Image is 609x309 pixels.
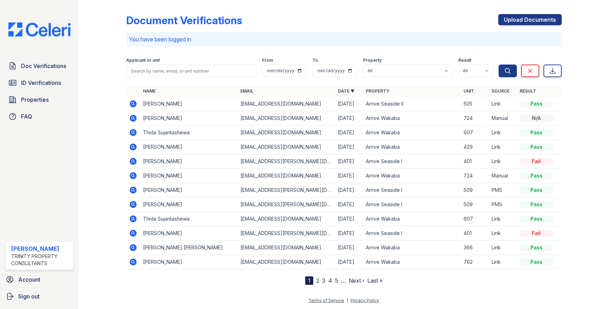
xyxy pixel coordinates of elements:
span: Properties [21,95,49,104]
a: Date ▼ [338,88,355,94]
td: [DATE] [335,154,363,169]
td: [EMAIL_ADDRESS][DOMAIN_NAME] [238,140,335,154]
a: Next › [349,277,364,284]
div: Pass [520,244,553,251]
td: Link [489,140,517,154]
span: FAQ [21,112,32,121]
td: [PERSON_NAME] [140,226,238,241]
a: Doc Verifications [6,59,73,73]
td: 724 [461,111,489,126]
td: [EMAIL_ADDRESS][DOMAIN_NAME] [238,169,335,183]
div: N/A [520,115,553,122]
div: [PERSON_NAME] [11,244,70,253]
td: Thida Sujaritashewa [140,212,238,226]
td: 724 [461,169,489,183]
td: Link [489,97,517,111]
span: Account [18,275,40,284]
td: Arrive Wakaba [363,241,460,255]
td: Link [489,241,517,255]
td: [DATE] [335,212,363,226]
td: [PERSON_NAME] [140,197,238,212]
td: 366 [461,241,489,255]
td: [PERSON_NAME] [140,255,238,269]
td: Arrive Wakaba [363,169,460,183]
td: 401 [461,226,489,241]
td: [PERSON_NAME] [140,169,238,183]
td: [DATE] [335,126,363,140]
td: [DATE] [335,241,363,255]
td: 429 [461,140,489,154]
td: [EMAIL_ADDRESS][DOMAIN_NAME] [238,241,335,255]
td: 509 [461,183,489,197]
td: [DATE] [335,183,363,197]
td: Manual [489,111,517,126]
td: 401 [461,154,489,169]
span: Sign out [18,292,40,301]
td: [EMAIL_ADDRESS][DOMAIN_NAME] [238,212,335,226]
label: Result [458,58,471,63]
a: Email [240,88,253,94]
a: Privacy Policy [350,298,379,303]
td: 607 [461,212,489,226]
a: Account [3,273,76,287]
td: [EMAIL_ADDRESS][DOMAIN_NAME] [238,111,335,126]
td: Arrive Seaside I [363,154,460,169]
img: CE_Logo_Blue-a8612792a0a2168367f1c8372b55b34899dd931a85d93a1a3d3e32e68fde9ad4.png [3,22,76,36]
td: [PERSON_NAME] [140,97,238,111]
a: Property [366,88,389,94]
a: Terms of Service [308,298,344,303]
td: PMS [489,197,517,212]
div: Pass [520,215,553,222]
td: Arrive Seaside I [363,226,460,241]
td: Arrive Seaside I [363,197,460,212]
label: Applicant or unit [126,58,160,63]
span: Doc Verifications [21,62,66,70]
div: Pass [520,143,553,150]
td: Arrive Seaside II [363,97,460,111]
td: [EMAIL_ADDRESS][PERSON_NAME][DOMAIN_NAME] [238,197,335,212]
td: [EMAIL_ADDRESS][PERSON_NAME][DOMAIN_NAME] [238,154,335,169]
a: Sign out [3,289,76,303]
td: [EMAIL_ADDRESS][PERSON_NAME][DOMAIN_NAME] [238,183,335,197]
td: Arrive Wakaba [363,255,460,269]
a: ID Verifications [6,76,73,90]
div: | [347,298,348,303]
p: You have been logged in [129,35,559,43]
td: Arrive Wakaba [363,126,460,140]
a: Last » [367,277,383,284]
td: Arrive Wakaba [363,212,460,226]
td: [EMAIL_ADDRESS][PERSON_NAME][DOMAIN_NAME] [238,226,335,241]
td: [DATE] [335,140,363,154]
div: Trinity Property Consultants [11,253,70,267]
div: Pass [520,201,553,208]
td: [PERSON_NAME] [140,183,238,197]
td: Link [489,154,517,169]
a: 5 [335,277,338,284]
a: Result [520,88,536,94]
td: 762 [461,255,489,269]
td: Manual [489,169,517,183]
span: … [341,276,346,285]
div: 1 [305,276,313,285]
td: [DATE] [335,226,363,241]
td: Link [489,212,517,226]
td: [DATE] [335,169,363,183]
input: Search by name, email, or unit number [126,65,256,77]
td: Link [489,255,517,269]
div: Pass [520,258,553,266]
label: Property [363,58,382,63]
td: [DATE] [335,111,363,126]
td: [EMAIL_ADDRESS][DOMAIN_NAME] [238,97,335,111]
td: [EMAIL_ADDRESS][DOMAIN_NAME] [238,255,335,269]
div: Fail [520,158,553,165]
td: Arrive Wakaba [363,140,460,154]
td: PMS [489,183,517,197]
div: Fail [520,230,553,237]
div: Pass [520,187,553,194]
td: 607 [461,126,489,140]
div: Pass [520,100,553,107]
td: [PERSON_NAME] [140,140,238,154]
label: To [313,58,318,63]
a: FAQ [6,109,73,123]
a: 2 [316,277,319,284]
